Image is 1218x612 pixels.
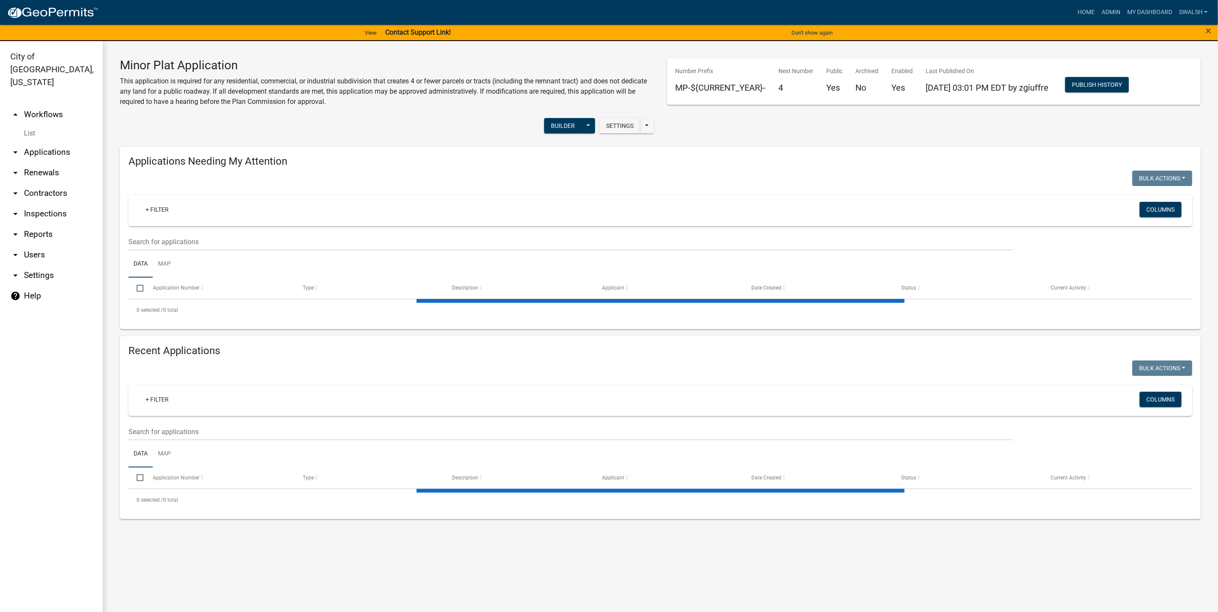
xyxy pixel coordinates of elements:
a: Map [153,441,176,468]
strong: Contact Support Link! [385,28,451,36]
button: Don't show again [788,26,836,40]
a: swalsh [1176,4,1211,21]
p: Archived [856,67,879,76]
p: Public [827,67,843,76]
datatable-header-cell: Description [444,467,594,488]
input: Search for applications [128,423,1013,441]
p: Enabled [892,67,913,76]
a: Admin [1098,4,1124,21]
i: arrow_drop_down [10,209,21,219]
h4: Recent Applications [128,345,1192,357]
datatable-header-cell: Date Created [743,278,893,298]
span: [DATE] 03:01 PM EDT by zgiuffre [926,83,1049,93]
datatable-header-cell: Current Activity [1042,467,1192,488]
div: 0 total [128,489,1192,511]
span: Applicant [602,475,624,481]
datatable-header-cell: Applicant [594,278,744,298]
div: 0 total [128,299,1192,321]
datatable-header-cell: Type [295,467,444,488]
i: help [10,291,21,301]
span: Application Number [153,475,200,481]
button: Close [1206,26,1212,36]
datatable-header-cell: Applicant [594,467,744,488]
button: Columns [1140,392,1182,407]
span: Description [453,285,479,291]
datatable-header-cell: Select [128,467,145,488]
span: Current Activity [1051,475,1087,481]
i: arrow_drop_down [10,270,21,281]
h5: MP-${CURRENT_YEAR}- [676,83,766,93]
datatable-header-cell: Date Created [743,467,893,488]
i: arrow_drop_down [10,168,21,178]
button: Bulk Actions [1132,171,1192,186]
datatable-header-cell: Application Number [145,278,295,298]
a: Map [153,251,176,278]
p: Next Number [779,67,814,76]
i: arrow_drop_up [10,109,21,120]
h3: Minor Plat Application [120,58,654,73]
h5: Yes [827,83,843,93]
span: 0 selected / [137,307,163,313]
datatable-header-cell: Application Number [145,467,295,488]
span: Current Activity [1051,285,1087,291]
p: This application is required for any residential, commercial, or industrial subdivision that crea... [120,76,654,107]
h5: No [856,83,879,93]
input: Search for applications [128,233,1013,251]
span: Status [901,475,916,481]
i: arrow_drop_down [10,147,21,157]
datatable-header-cell: Description [444,278,594,298]
datatable-header-cell: Type [295,278,444,298]
i: arrow_drop_down [10,188,21,198]
wm-modal-confirm: Workflow Publish History [1065,82,1129,89]
a: Data [128,441,153,468]
span: Date Created [752,475,782,481]
datatable-header-cell: Status [893,278,1043,298]
a: My Dashboard [1124,4,1176,21]
h5: Yes [892,83,913,93]
a: + Filter [139,392,176,407]
span: Status [901,285,916,291]
button: Publish History [1065,77,1129,92]
button: Bulk Actions [1132,361,1192,376]
span: Applicant [602,285,624,291]
span: Type [303,475,314,481]
span: Description [453,475,479,481]
a: + Filter [139,202,176,217]
i: arrow_drop_down [10,250,21,260]
datatable-header-cell: Select [128,278,145,298]
p: Last Published On [926,67,1049,76]
a: View [361,26,380,40]
span: Application Number [153,285,200,291]
h4: Applications Needing My Attention [128,155,1192,168]
datatable-header-cell: Status [893,467,1043,488]
button: Columns [1140,202,1182,217]
span: Date Created [752,285,782,291]
button: Settings [599,118,640,133]
i: arrow_drop_down [10,229,21,239]
a: Home [1074,4,1098,21]
datatable-header-cell: Current Activity [1042,278,1192,298]
p: Number Prefix [676,67,766,76]
button: Builder [544,118,582,133]
h5: 4 [779,83,814,93]
span: Type [303,285,314,291]
a: Data [128,251,153,278]
span: × [1206,25,1212,37]
span: 0 selected / [137,497,163,503]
